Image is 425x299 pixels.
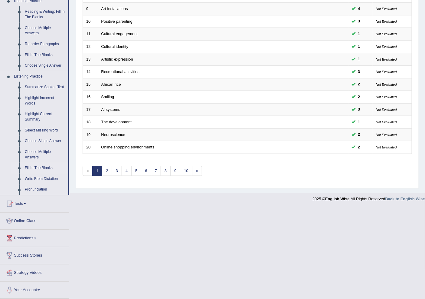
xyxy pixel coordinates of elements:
a: 10 [180,166,192,176]
small: Not Evaluated [376,120,397,124]
span: You can still take this question [356,119,363,125]
a: Art installations [101,6,128,11]
small: Not Evaluated [376,20,397,23]
span: You can still take this question [356,94,363,100]
a: Choose Multiple Answers [22,23,68,39]
a: The development [101,120,132,124]
a: 6 [141,166,151,176]
a: 5 [131,166,141,176]
a: 8 [161,166,171,176]
td: 14 [83,66,98,78]
a: Choose Multiple Answers [22,147,68,163]
a: Al systems [101,107,120,112]
td: 20 [83,141,98,154]
a: 4 [122,166,132,176]
small: Not Evaluated [376,145,397,149]
a: Positive parenting [101,19,132,24]
span: You can still take this question [356,6,363,12]
td: 12 [83,40,98,53]
td: 18 [83,116,98,129]
td: 13 [83,53,98,66]
a: Select Missing Word [22,125,68,136]
a: Your Account [0,282,69,297]
small: Not Evaluated [376,32,397,36]
a: 2 [102,166,112,176]
td: 19 [83,128,98,141]
td: 17 [83,103,98,116]
a: Neuroscience [101,132,126,137]
span: You can still take this question [356,31,363,37]
td: 9 [83,3,98,15]
a: Smiling [101,95,114,99]
small: Not Evaluated [376,58,397,61]
a: Success Stories [0,247,69,262]
td: 15 [83,78,98,91]
a: African rice [101,82,121,87]
a: 3 [112,166,122,176]
a: » [192,166,202,176]
a: 7 [151,166,161,176]
small: Not Evaluated [376,133,397,137]
a: Online Class [0,213,69,228]
span: You can still take this question [356,106,363,113]
a: Summarize Spoken Text [22,82,68,93]
a: Write From Dictation [22,174,68,184]
div: 2025 © All Rights Reserved [312,193,425,202]
a: Artistic expression [101,57,133,61]
small: Not Evaluated [376,108,397,111]
a: Pronunciation [22,184,68,195]
small: Not Evaluated [376,70,397,74]
a: Choose Single Answer [22,60,68,71]
small: Not Evaluated [376,45,397,48]
span: You can still take this question [356,56,363,62]
span: You can still take this question [356,81,363,88]
a: Predictions [0,230,69,245]
span: You can still take this question [356,69,363,75]
td: 10 [83,15,98,28]
small: Not Evaluated [376,95,397,99]
a: Strategy Videos [0,264,69,280]
small: Not Evaluated [376,83,397,86]
a: Tests [0,195,69,211]
a: 1 [92,166,102,176]
a: Highlight Incorrect Words [22,93,68,109]
a: Re-order Paragraphs [22,39,68,50]
span: You can still take this question [356,18,363,25]
a: Reading & Writing: Fill In The Blanks [22,6,68,22]
td: 16 [83,91,98,104]
a: Cultural identity [101,44,129,49]
a: Fill In The Blanks [22,50,68,61]
a: Listening Practice [11,71,68,82]
a: Highlight Correct Summary [22,109,68,125]
small: Not Evaluated [376,7,397,11]
a: 9 [170,166,180,176]
span: You can still take this question [356,131,363,138]
span: You can still take this question [356,144,363,151]
td: 11 [83,28,98,41]
span: « [83,166,93,176]
a: Recreational activities [101,69,139,74]
a: Cultural engagement [101,32,138,36]
a: Choose Single Answer [22,136,68,147]
a: Online shopping environments [101,145,155,149]
strong: English Wise. [325,197,351,201]
a: Back to English Wise [385,197,425,201]
span: You can still take this question [356,43,363,50]
a: Fill In The Blanks [22,163,68,174]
